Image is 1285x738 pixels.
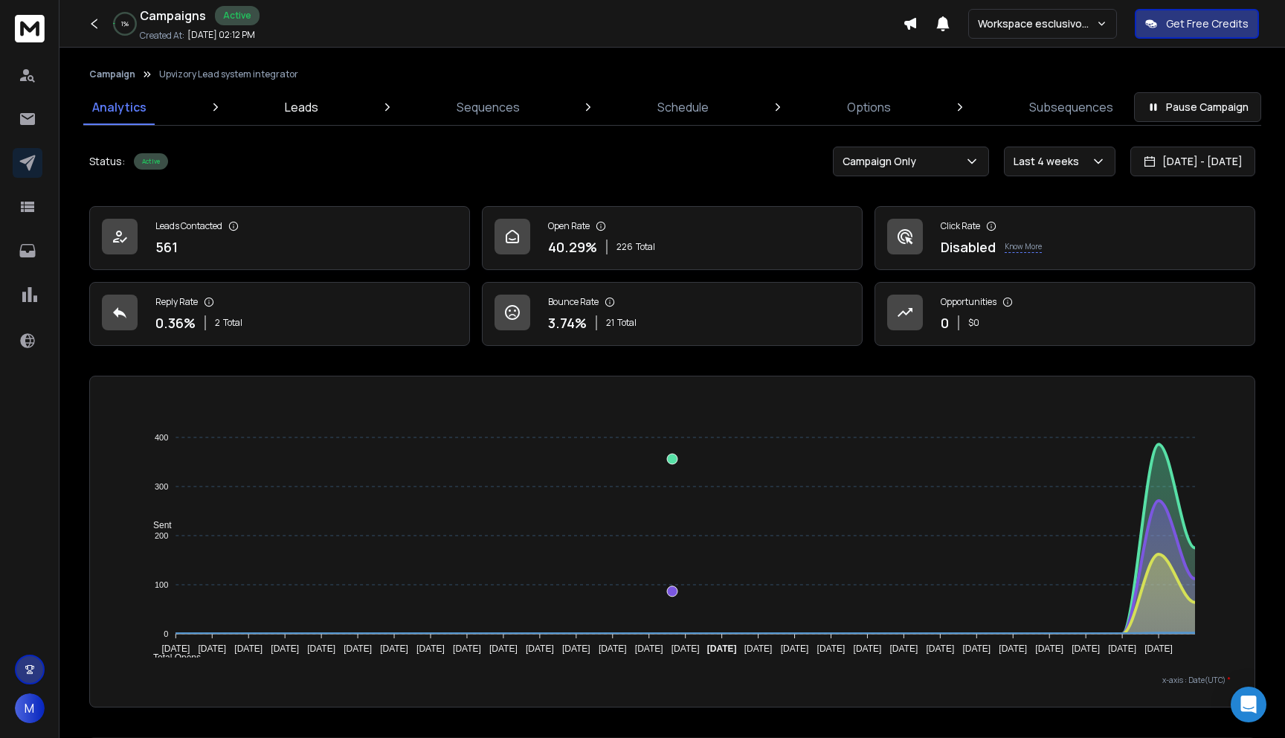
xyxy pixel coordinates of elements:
tspan: [DATE] [927,644,955,654]
a: Bounce Rate3.74%21Total [482,282,863,346]
p: Leads Contacted [155,220,222,232]
p: Opportunities [941,296,996,308]
tspan: 300 [155,482,168,491]
span: Total [636,241,655,253]
p: Know More [1005,241,1042,253]
a: Opportunities0$0 [875,282,1255,346]
tspan: [DATE] [781,644,809,654]
p: Analytics [92,98,146,116]
span: Total [223,317,242,329]
p: Status: [89,154,125,169]
p: 0.36 % [155,312,196,333]
p: 561 [155,237,178,257]
tspan: [DATE] [1145,644,1173,654]
tspan: [DATE] [672,644,700,654]
span: 2 [215,317,220,329]
p: Upvizory Lead system integrator [159,68,298,80]
tspan: [DATE] [526,644,554,654]
button: M [15,693,45,723]
span: 21 [606,317,614,329]
tspan: [DATE] [890,644,918,654]
p: Workspace esclusivo upvizory [978,16,1096,31]
tspan: [DATE] [707,644,737,654]
p: Schedule [657,98,709,116]
p: [DATE] 02:12 PM [187,29,255,41]
tspan: [DATE] [599,644,627,654]
p: Reply Rate [155,296,198,308]
tspan: 100 [155,580,168,589]
tspan: [DATE] [854,644,882,654]
tspan: [DATE] [562,644,590,654]
span: Total Opens [142,652,201,663]
h1: Campaigns [140,7,206,25]
p: Click Rate [941,220,980,232]
a: Analytics [83,89,155,125]
p: Disabled [941,237,996,257]
p: $ 0 [968,317,979,329]
tspan: [DATE] [307,644,335,654]
tspan: [DATE] [344,644,372,654]
tspan: [DATE] [963,644,991,654]
button: [DATE] - [DATE] [1130,147,1255,176]
tspan: [DATE] [744,644,773,654]
p: Last 4 weeks [1014,154,1085,169]
p: Get Free Credits [1166,16,1249,31]
button: Campaign [89,68,135,80]
div: Active [215,6,260,25]
span: 226 [616,241,633,253]
a: Schedule [648,89,718,125]
a: Sequences [448,89,529,125]
tspan: [DATE] [453,644,481,654]
p: Created At: [140,30,184,42]
a: Options [838,89,900,125]
tspan: [DATE] [271,644,299,654]
div: Active [134,153,168,170]
tspan: [DATE] [380,644,408,654]
p: Sequences [457,98,520,116]
a: Leads Contacted561 [89,206,470,270]
p: Campaign Only [843,154,922,169]
a: Reply Rate0.36%2Total [89,282,470,346]
button: Pause Campaign [1134,92,1261,122]
p: Bounce Rate [548,296,599,308]
p: 40.29 % [548,237,597,257]
p: Options [847,98,891,116]
tspan: [DATE] [416,644,445,654]
tspan: [DATE] [1072,644,1101,654]
tspan: 200 [155,531,168,540]
tspan: [DATE] [198,644,226,654]
tspan: [DATE] [635,644,663,654]
a: Subsequences [1020,89,1122,125]
p: Leads [285,98,318,116]
button: Get Free Credits [1135,9,1259,39]
p: Subsequences [1029,98,1113,116]
tspan: [DATE] [1036,644,1064,654]
p: 3.74 % [548,312,587,333]
span: Total [617,317,637,329]
tspan: 0 [164,629,168,638]
a: Open Rate40.29%226Total [482,206,863,270]
tspan: [DATE] [1109,644,1137,654]
tspan: [DATE] [234,644,263,654]
tspan: [DATE] [489,644,518,654]
span: Sent [142,520,172,530]
a: Leads [276,89,327,125]
tspan: [DATE] [817,644,846,654]
p: 0 [941,312,949,333]
tspan: [DATE] [161,644,190,654]
p: Open Rate [548,220,590,232]
p: 1 % [121,19,129,28]
tspan: [DATE] [999,644,1028,654]
div: Open Intercom Messenger [1231,687,1266,722]
p: x-axis : Date(UTC) [114,675,1231,686]
tspan: 400 [155,433,168,442]
a: Click RateDisabledKnow More [875,206,1255,270]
